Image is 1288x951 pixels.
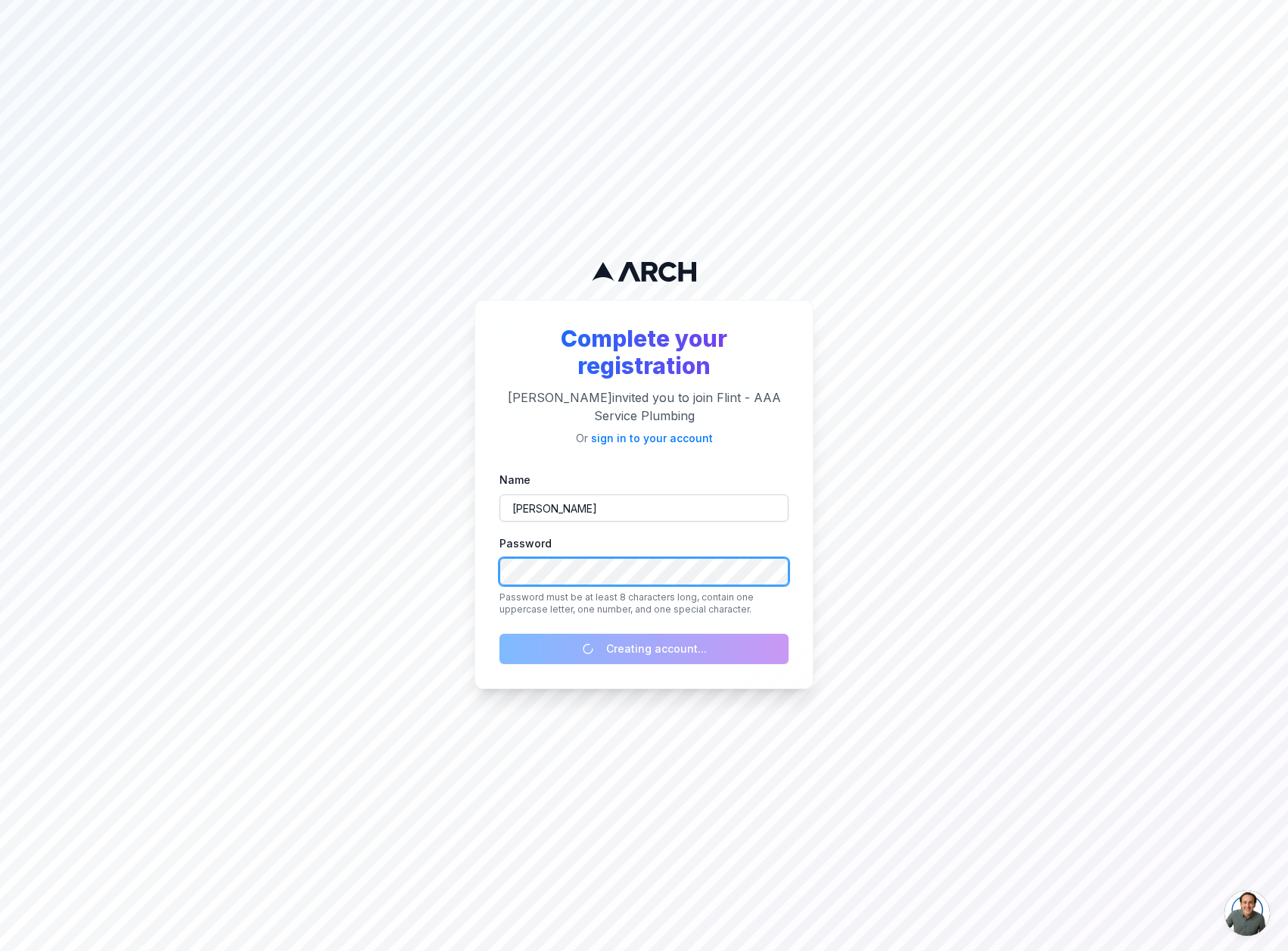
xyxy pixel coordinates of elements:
[499,473,530,486] label: Name
[499,431,789,446] p: Or
[499,325,789,379] h2: Complete your registration
[499,537,552,550] label: Password
[499,591,789,616] p: Password must be at least 8 characters long, contain one uppercase letter, one number, and one sp...
[1224,890,1270,936] div: Open chat
[591,432,713,444] a: sign in to your account
[499,494,789,522] input: Your name
[499,388,789,425] p: [PERSON_NAME] invited you to join Flint - AAA Service Plumbing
